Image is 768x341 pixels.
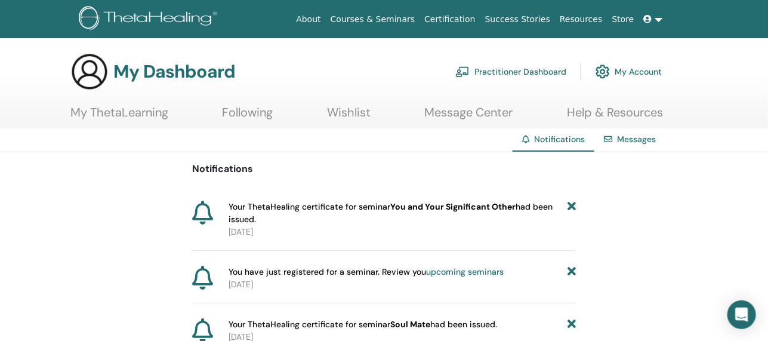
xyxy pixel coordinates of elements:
img: chalkboard-teacher.svg [455,66,470,77]
span: Notifications [534,134,585,145]
a: upcoming seminars [426,266,504,277]
a: Courses & Seminars [326,8,420,30]
a: About [291,8,325,30]
b: You and Your Significant Other [390,201,516,212]
img: generic-user-icon.jpg [70,53,109,91]
a: Messages [617,134,656,145]
p: [DATE] [229,278,576,291]
a: Store [607,8,639,30]
a: Wishlist [327,105,371,128]
p: [DATE] [229,226,576,238]
span: Your ThetaHealing certificate for seminar had been issued. [229,201,567,226]
b: Soul Mate [390,319,430,330]
a: My Account [596,59,662,85]
p: Notifications [192,162,576,176]
img: logo.png [79,6,221,33]
a: Message Center [425,105,513,128]
a: Resources [555,8,607,30]
img: cog.svg [596,62,610,82]
span: You have just registered for a seminar. Review you [229,266,504,278]
div: Open Intercom Messenger [727,300,756,329]
a: Success Stories [480,8,555,30]
a: Following [223,105,273,128]
span: Your ThetaHealing certificate for seminar had been issued. [229,318,497,331]
a: Help & Resources [567,105,663,128]
a: Certification [420,8,480,30]
a: Practitioner Dashboard [455,59,566,85]
h3: My Dashboard [113,61,235,82]
a: My ThetaLearning [70,105,168,128]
